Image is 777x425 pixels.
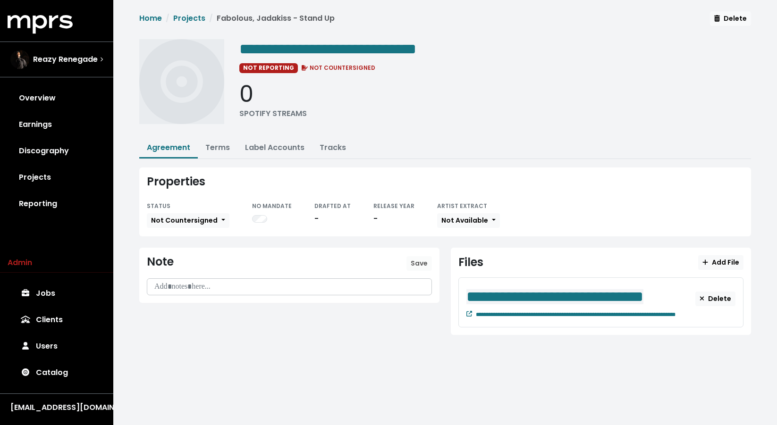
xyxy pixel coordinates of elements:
[373,202,414,210] small: RELEASE YEAR
[695,292,736,306] button: Delete
[147,255,174,269] div: Note
[33,54,98,65] span: Reazy Renegade
[239,108,307,119] div: SPOTIFY STREAMS
[8,85,106,111] a: Overview
[10,402,103,413] div: [EMAIL_ADDRESS][DOMAIN_NAME]
[300,64,376,72] span: NOT COUNTERSIGNED
[476,312,676,317] span: Edit value
[147,175,743,189] div: Properties
[8,138,106,164] a: Discography
[245,142,304,153] a: Label Accounts
[239,81,307,108] div: 0
[8,307,106,333] a: Clients
[8,401,106,414] button: [EMAIL_ADDRESS][DOMAIN_NAME]
[437,202,487,210] small: ARTIST EXTRACT
[8,111,106,138] a: Earnings
[147,202,170,210] small: STATUS
[700,294,732,303] span: Delete
[151,216,218,225] span: Not Countersigned
[147,213,229,228] button: Not Countersigned
[10,50,29,69] img: The selected account / producer
[437,213,500,228] button: Not Available
[8,164,106,191] a: Projects
[173,13,205,24] a: Projects
[314,202,351,210] small: DRAFTED AT
[441,216,488,225] span: Not Available
[8,280,106,307] a: Jobs
[8,333,106,359] a: Users
[8,191,106,217] a: Reporting
[8,18,73,29] a: mprs logo
[314,213,351,225] div: -
[8,359,106,386] a: Catalog
[205,142,230,153] a: Terms
[139,13,335,32] nav: breadcrumb
[698,255,743,270] button: Add File
[702,258,739,267] span: Add File
[320,142,346,153] a: Tracks
[239,63,298,73] span: NOT REPORTING
[139,39,224,124] img: Album cover for this project
[710,11,751,26] button: Delete
[458,256,483,269] div: Files
[466,295,643,302] span: Edit value
[239,42,416,57] span: Edit value
[205,13,335,24] li: Fabolous, Jadakiss - Stand Up
[373,213,414,225] div: -
[252,202,292,210] small: NO MANDATE
[714,14,747,23] span: Delete
[139,13,162,24] a: Home
[147,142,190,153] a: Agreement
